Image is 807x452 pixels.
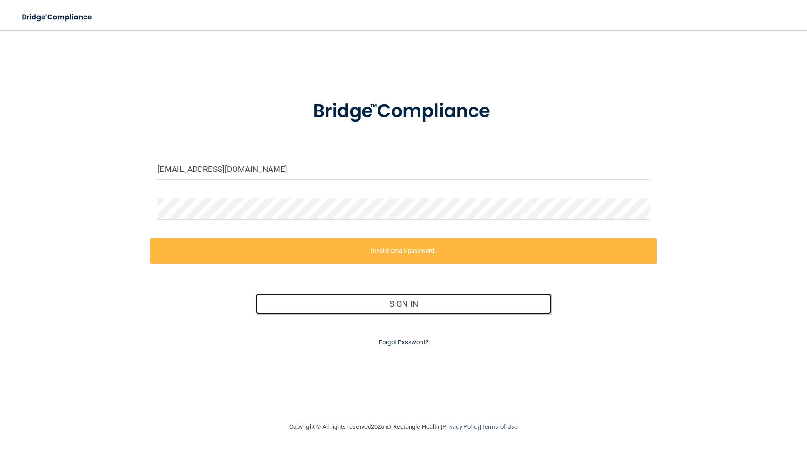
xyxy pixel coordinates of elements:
img: bridge_compliance_login_screen.278c3ca4.svg [14,8,101,27]
a: Terms of Use [481,423,518,430]
label: Invalid email/password. [150,238,656,264]
img: bridge_compliance_login_screen.278c3ca4.svg [294,87,513,136]
a: Forgot Password? [379,339,428,346]
a: Privacy Policy [442,423,479,430]
input: Email [157,159,649,180]
div: Copyright © All rights reserved 2025 @ Rectangle Health | | [231,412,576,442]
button: Sign In [256,293,551,314]
iframe: Drift Widget Chat Controller [644,385,796,423]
